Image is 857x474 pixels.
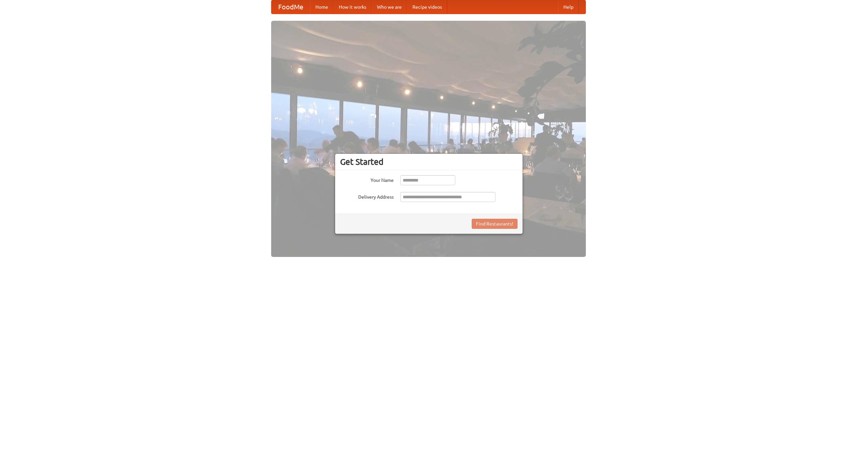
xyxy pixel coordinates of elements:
a: Home [310,0,333,14]
h3: Get Started [340,157,518,167]
a: Help [558,0,579,14]
label: Delivery Address [340,192,394,200]
a: Recipe videos [407,0,447,14]
label: Your Name [340,175,394,184]
a: How it works [333,0,372,14]
button: Find Restaurants! [472,219,518,229]
a: FoodMe [271,0,310,14]
a: Who we are [372,0,407,14]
